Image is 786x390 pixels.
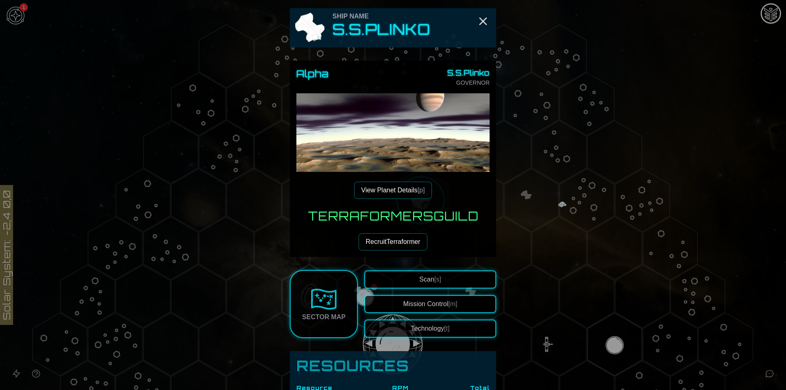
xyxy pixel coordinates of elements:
[311,286,337,312] img: Sector
[359,233,427,250] button: RecruitTerraformer
[447,67,490,87] div: GOVERNOR
[354,182,431,199] button: View Planet Details[p]
[296,358,490,374] h1: Resources
[364,271,496,289] button: Scan[s]
[293,11,326,44] img: Ship Icon
[418,187,425,194] span: [p]
[477,15,490,28] button: Close
[364,295,496,313] button: Mission Control[m]
[419,276,441,283] span: Scan
[296,93,490,286] img: Alpha
[448,300,457,307] span: [m]
[332,21,430,38] h2: S.S.Plinko
[308,209,479,223] h3: Terraformers Guild
[290,270,358,338] a: Sector Map
[364,320,496,338] button: Technology[t]
[434,276,441,283] span: [s]
[444,325,449,332] span: [t]
[447,67,490,79] span: S.S.Plinko
[302,312,346,322] div: Sector Map
[332,11,430,21] div: Ship Name
[296,67,329,80] h3: Alpha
